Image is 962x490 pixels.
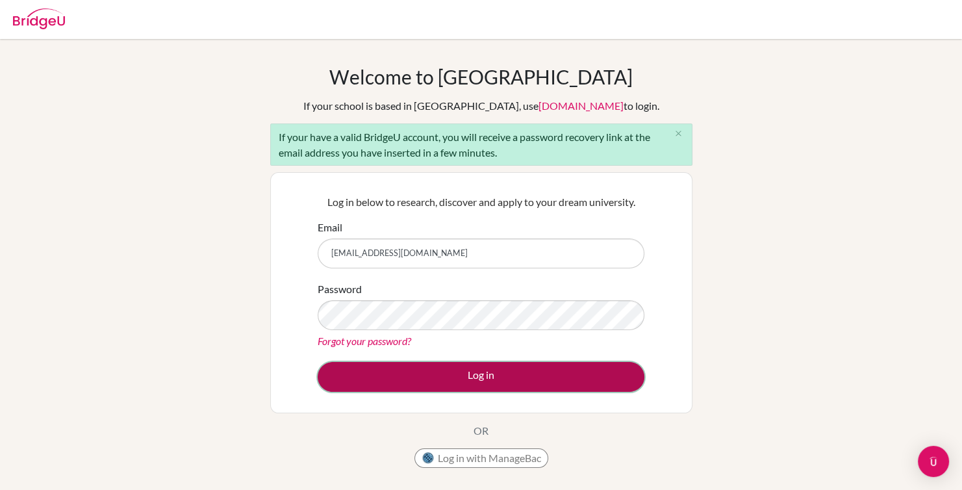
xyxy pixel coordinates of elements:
button: Log in with ManageBac [414,448,548,468]
div: If your have a valid BridgeU account, you will receive a password recovery link at the email addr... [270,123,692,166]
button: Log in [318,362,644,392]
button: Close [666,124,692,144]
i: close [674,129,683,138]
a: [DOMAIN_NAME] [538,99,624,112]
img: Bridge-U [13,8,65,29]
label: Password [318,281,362,297]
div: If your school is based in [GEOGRAPHIC_DATA], use to login. [303,98,659,114]
label: Email [318,220,342,235]
div: Open Intercom Messenger [918,446,949,477]
a: Forgot your password? [318,335,411,347]
h1: Welcome to [GEOGRAPHIC_DATA] [329,65,633,88]
p: OR [474,423,488,439]
p: Log in below to research, discover and apply to your dream university. [318,194,644,210]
